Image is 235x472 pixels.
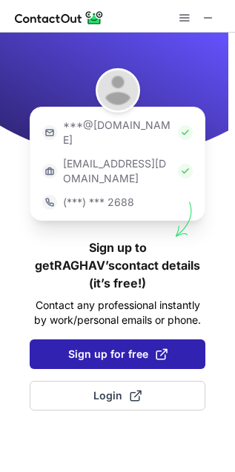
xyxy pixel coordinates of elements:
[30,239,205,292] h1: Sign up to get RAGHAV’s contact details (it’s free!)
[30,339,205,369] button: Sign up for free
[178,164,193,179] img: Check Icon
[63,156,172,186] p: [EMAIL_ADDRESS][DOMAIN_NAME]
[30,381,205,410] button: Login
[68,347,168,362] span: Sign up for free
[42,164,57,179] img: https://contactout.com/extension/app/static/media/login-work-icon.638a5007170bc45168077fde17b29a1...
[30,298,205,328] p: Contact any professional instantly by work/personal emails or phone.
[42,195,57,210] img: https://contactout.com/extension/app/static/media/login-phone-icon.bacfcb865e29de816d437549d7f4cb...
[96,68,140,113] img: RAGHAV REDDY
[42,125,57,140] img: https://contactout.com/extension/app/static/media/login-email-icon.f64bce713bb5cd1896fef81aa7b14a...
[63,118,172,147] p: ***@[DOMAIN_NAME]
[93,388,142,403] span: Login
[178,125,193,140] img: Check Icon
[15,9,104,27] img: ContactOut v5.3.10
